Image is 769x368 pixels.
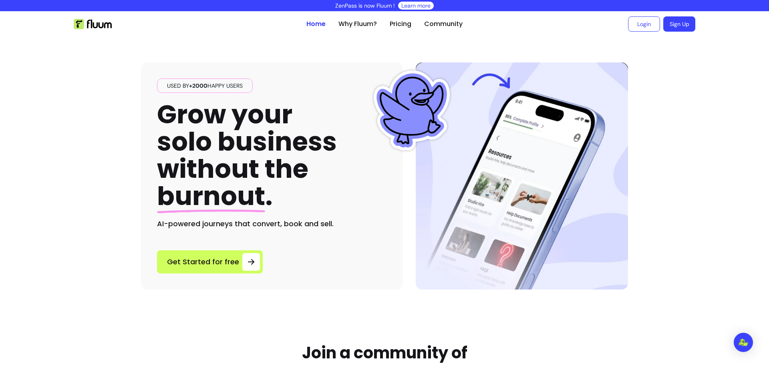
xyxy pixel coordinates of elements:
a: Login [628,16,660,32]
a: Sign Up [663,16,695,32]
a: Why Fluum? [338,19,377,29]
p: ZenPass is now Fluum ! [335,2,395,10]
img: Fluum Duck sticker [372,70,452,151]
img: Fluum Logo [74,19,112,29]
span: Used by happy users [164,82,246,90]
img: Hero [416,62,628,290]
a: Learn more [401,2,431,10]
a: Community [424,19,463,29]
h2: AI-powered journeys that convert, book and sell. [157,218,387,229]
span: Get Started for free [167,256,239,267]
div: Open Intercom Messenger [734,333,753,352]
a: Get Started for free [157,250,263,273]
h1: Grow your solo business without the . [157,101,337,210]
a: Pricing [390,19,411,29]
span: burnout [157,178,265,214]
a: Home [306,19,326,29]
span: +2000 [189,82,207,89]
